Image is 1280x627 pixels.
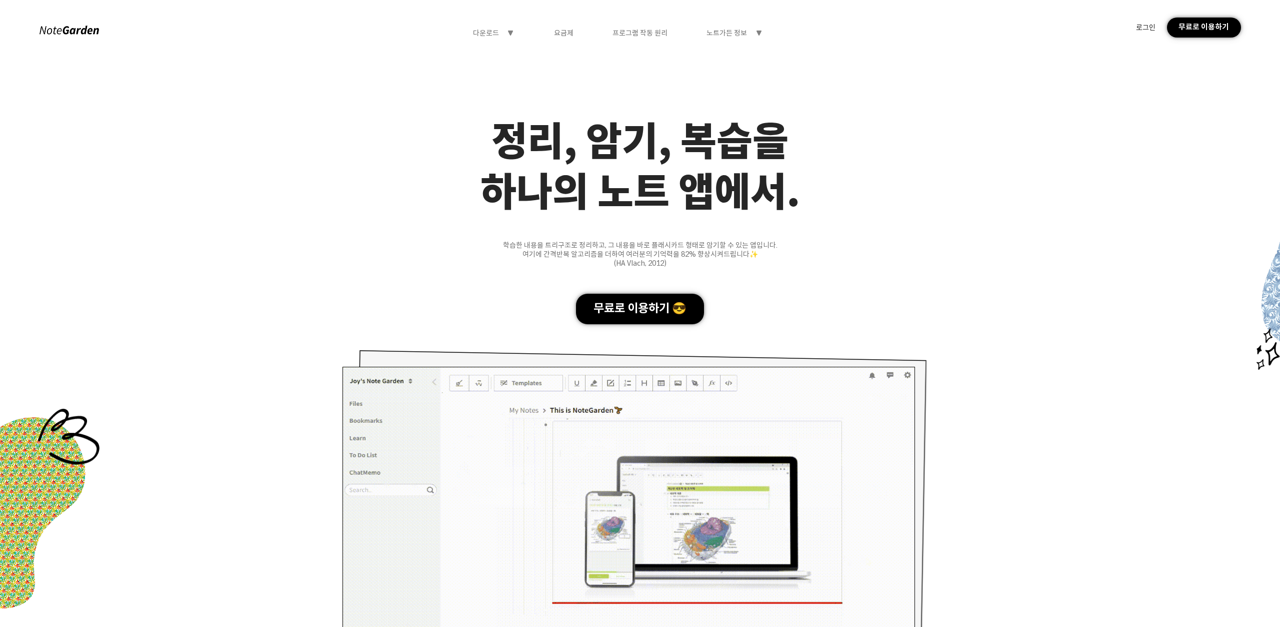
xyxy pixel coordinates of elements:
div: 무료로 이용하기 [1167,18,1240,38]
div: 무료로 이용하기 😎 [576,294,704,324]
div: 다운로드 [473,29,499,38]
div: 로그인 [1136,23,1155,32]
div: 노트가든 정보 [706,29,747,38]
div: 프로그램 작동 원리 [612,29,667,38]
div: 요금제 [554,29,573,38]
